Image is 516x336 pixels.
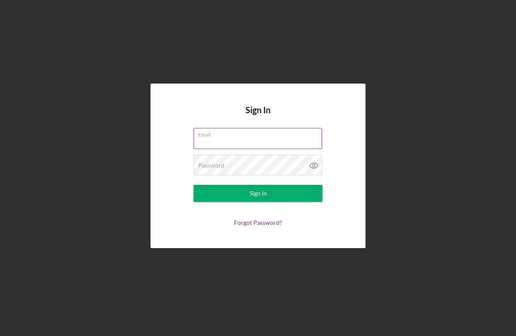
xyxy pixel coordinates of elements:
[234,219,282,226] a: Forgot Password?
[198,162,224,169] label: Password
[198,128,322,138] label: Email
[193,185,322,202] button: Sign In
[249,185,267,202] div: Sign In
[246,105,270,128] h4: Sign In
